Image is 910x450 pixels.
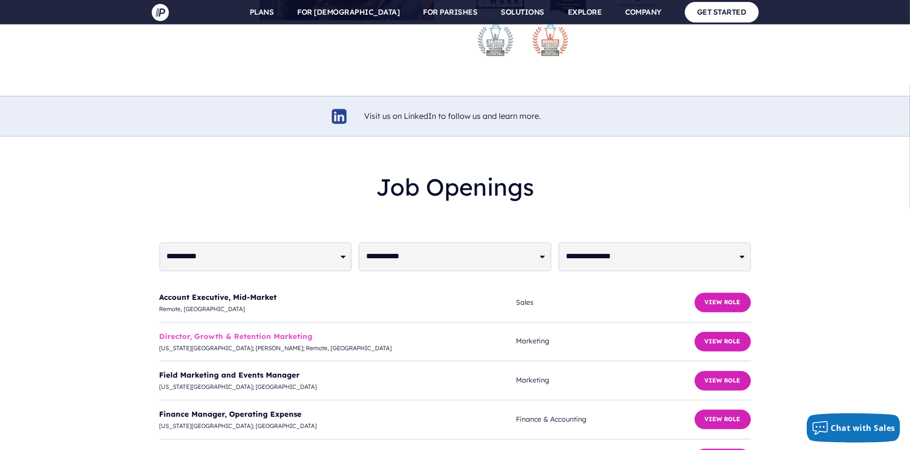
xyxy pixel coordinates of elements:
[516,374,694,386] span: Marketing
[364,111,541,121] a: Visit us on LinkedIn to follow us and learn more.
[160,292,277,302] a: Account Executive, Mid-Market
[160,421,516,431] span: [US_STATE][GEOGRAPHIC_DATA]; [GEOGRAPHIC_DATA]
[685,2,759,22] a: GET STARTED
[516,296,694,309] span: Sales
[160,304,516,315] span: Remote, [GEOGRAPHIC_DATA]
[695,332,751,351] button: View Role
[476,19,515,58] img: stevie-silver
[531,19,570,58] img: stevie-bronze
[160,382,516,392] span: [US_STATE][GEOGRAPHIC_DATA]; [GEOGRAPHIC_DATA]
[160,370,300,380] a: Field Marketing and Events Manager
[160,409,302,419] a: Finance Manager, Operating Expense
[831,423,896,433] span: Chat with Sales
[516,335,694,347] span: Marketing
[160,165,751,209] h2: Job Openings
[695,409,751,429] button: View Role
[330,107,349,125] img: linkedin-logo
[160,343,516,354] span: [US_STATE][GEOGRAPHIC_DATA]; [PERSON_NAME]; Remote, [GEOGRAPHIC_DATA]
[516,413,694,426] span: Finance & Accounting
[807,413,901,443] button: Chat with Sales
[695,292,751,312] button: View Role
[695,371,751,390] button: View Role
[160,332,313,341] a: Director, Growth & Retention Marketing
